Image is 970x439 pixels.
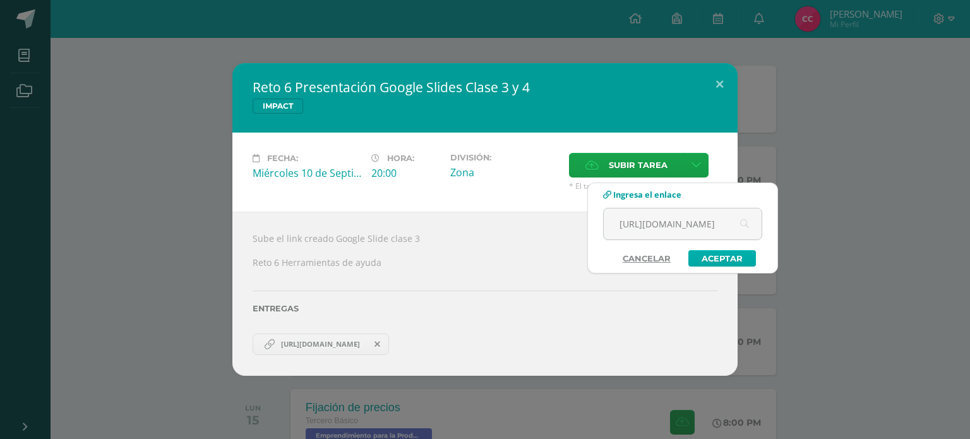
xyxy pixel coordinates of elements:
[387,153,414,163] span: Hora:
[613,189,681,200] span: Ingresa el enlace
[450,153,559,162] label: División:
[450,165,559,179] div: Zona
[702,63,738,106] button: Close (Esc)
[275,339,366,349] span: [URL][DOMAIN_NAME]
[253,304,717,313] label: Entregas
[253,99,303,114] span: IMPACT
[367,337,388,351] span: Remover entrega
[688,250,756,267] a: Aceptar
[253,78,717,96] h2: Reto 6 Presentación Google Slides Clase 3 y 4
[371,166,440,180] div: 20:00
[609,153,668,177] span: Subir tarea
[610,250,683,267] a: Cancelar
[569,181,717,191] span: * El tamaño máximo permitido es 50 MB
[253,334,389,355] a: https://docs.google.com/presentation/d/16IFRIknqN-c4Y1VbW1tGSDu4DCh4YnysqqvxOkFwIT0/edit?usp=sharing
[604,208,762,239] input: Ej. www.google.com
[253,166,361,180] div: Miércoles 10 de Septiembre
[232,212,738,376] div: Sube el link creado Google Slide clase 3 Reto 6 Herramientas de ayuda
[267,153,298,163] span: Fecha:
